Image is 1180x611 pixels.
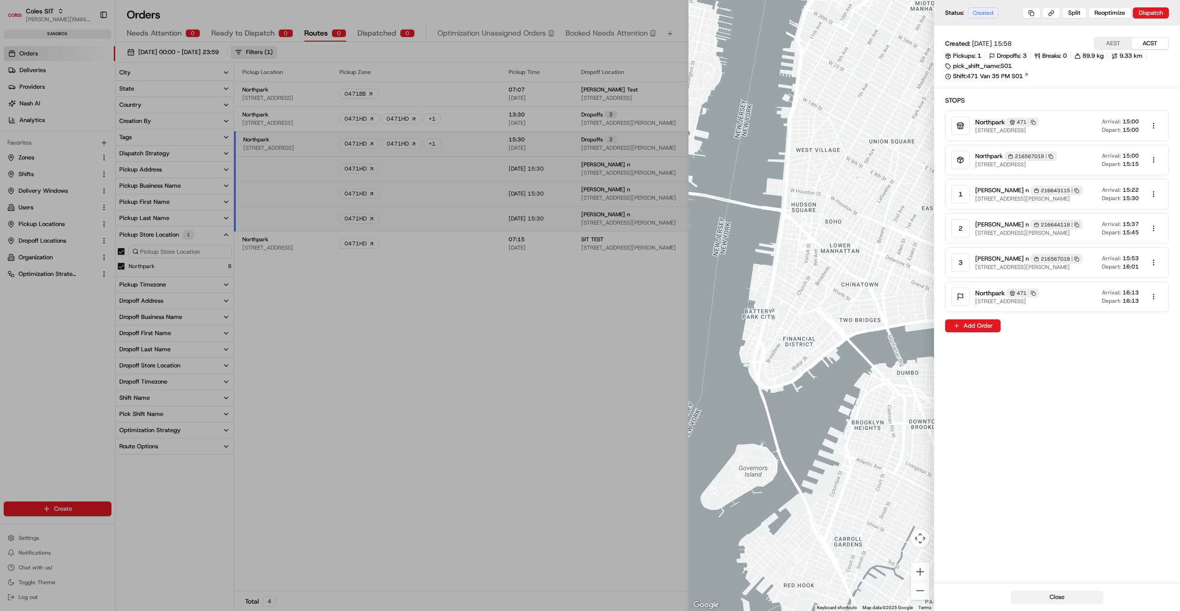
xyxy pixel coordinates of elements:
[1088,7,1131,18] button: Reoptimize
[1102,297,1121,305] span: Depart:
[918,605,931,610] a: Terms (opens in new tab)
[1123,255,1139,262] span: 15:53
[1102,263,1121,270] span: Depart:
[157,91,168,102] button: Start new chat
[975,288,1005,298] span: Northpark
[9,88,26,104] img: 1736555255976-a54dd68f-1ca7-489b-9aae-adbdc363a1c4
[817,605,857,611] button: Keyboard shortcuts
[74,130,152,147] a: 💻API Documentation
[18,134,71,143] span: Knowledge Base
[1123,220,1139,228] span: 15:37
[78,134,86,142] div: 💻
[1102,255,1121,262] span: Arrival:
[997,52,1021,60] span: Dropoffs:
[975,152,1003,160] span: Northpark
[9,134,17,142] div: 📗
[977,52,981,60] span: 1
[1123,118,1139,125] span: 15:00
[1031,186,1082,195] div: 216643115
[975,255,1029,263] span: [PERSON_NAME] n
[1102,195,1121,202] span: Depart:
[1102,229,1121,236] span: Depart:
[975,195,1082,202] span: [STREET_ADDRESS][PERSON_NAME]
[1102,160,1121,168] span: Depart:
[1133,7,1169,18] button: Dispatch
[1005,152,1057,161] div: 216567018
[1094,37,1131,49] button: AEST
[1123,263,1139,270] span: 16:01
[1102,186,1121,194] span: Arrival:
[975,127,1039,134] span: [STREET_ADDRESS]
[87,134,148,143] span: API Documentation
[92,156,112,163] span: Pylon
[911,581,929,600] button: Zoom out
[24,59,153,69] input: Clear
[951,253,970,272] div: 3
[1031,254,1082,263] div: 216567018
[1131,37,1168,49] button: ACST
[862,605,913,610] span: Map data ©2025 Google
[31,88,152,97] div: Start new chat
[951,219,970,238] div: 2
[1062,7,1087,18] button: Split
[691,599,721,611] img: Google
[1007,117,1039,127] div: 471
[975,229,1082,237] span: [STREET_ADDRESS][PERSON_NAME]
[6,130,74,147] a: 📗Knowledge Base
[9,9,28,27] img: Nash
[1011,591,1103,604] button: Close
[975,186,1029,195] span: [PERSON_NAME] n
[1123,195,1139,202] span: 15:30
[1123,289,1139,296] span: 16:13
[1123,126,1139,134] span: 15:00
[1063,52,1067,60] span: 0
[975,298,1039,305] span: [STREET_ADDRESS]
[945,319,1001,332] button: Add Order
[945,39,970,48] span: Created:
[1119,52,1143,60] span: 9.33 km
[945,62,1012,70] div: pick_shift_name:S01
[945,7,1001,18] div: Status:
[911,529,929,548] button: Map camera controls
[1082,52,1104,60] span: 89.9 kg
[1102,118,1121,125] span: Arrival:
[31,97,117,104] div: We're available if you need us!
[1102,152,1121,159] span: Arrival:
[1023,52,1026,60] span: 3
[945,72,1169,80] a: Shift:471 Van 35 PM S01
[975,117,1005,127] span: Northpark
[691,599,721,611] a: Open this area in Google Maps (opens a new window)
[1123,186,1139,194] span: 15:22
[975,161,1057,168] span: [STREET_ADDRESS]
[951,185,970,203] div: 1
[1102,126,1121,134] span: Depart:
[968,7,998,18] div: Created
[1123,229,1139,236] span: 15:45
[1042,52,1061,60] span: Breaks:
[1102,220,1121,228] span: Arrival:
[972,39,1012,48] span: [DATE] 15:58
[1123,297,1139,305] span: 16:13
[975,220,1029,229] span: [PERSON_NAME] n
[9,37,168,51] p: Welcome 👋
[1123,152,1139,159] span: 15:00
[975,263,1082,271] span: [STREET_ADDRESS][PERSON_NAME]
[1123,160,1139,168] span: 15:15
[65,156,112,163] a: Powered byPylon
[1031,220,1082,229] div: 216644118
[1007,288,1039,298] div: 471
[1102,289,1121,296] span: Arrival:
[945,96,1169,105] h2: Stops
[911,562,929,581] button: Zoom in
[953,52,976,60] span: Pickups:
